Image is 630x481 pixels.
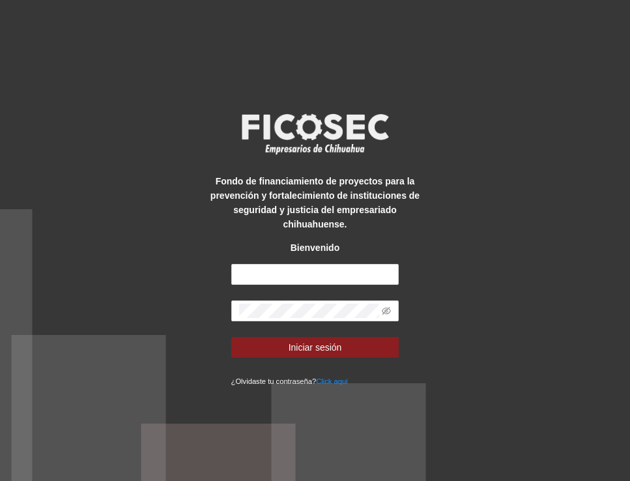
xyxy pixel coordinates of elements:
[231,377,348,385] small: ¿Olvidaste tu contraseña?
[233,109,396,158] img: logo
[382,306,391,315] span: eye-invisible
[291,242,339,253] strong: Bienvenido
[289,340,342,355] span: Iniciar sesión
[316,377,348,385] a: Click aqui
[210,176,420,229] strong: Fondo de financiamiento de proyectos para la prevención y fortalecimiento de instituciones de seg...
[231,337,399,358] button: Iniciar sesión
